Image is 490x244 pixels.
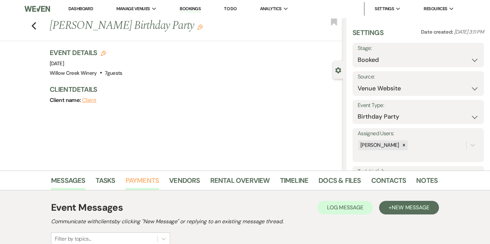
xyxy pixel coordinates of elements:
a: Contacts [371,175,406,190]
label: Stage: [358,43,479,53]
h3: Settings [353,28,383,43]
label: Assigned Users: [358,129,479,139]
a: Rental Overview [210,175,270,190]
span: Client name: [50,97,82,104]
span: Settings [375,5,394,12]
h1: Event Messages [51,201,123,215]
h3: Client Details [50,85,336,94]
button: Close lead details [335,67,341,73]
a: Dashboard [68,6,93,12]
a: Tasks [96,175,115,190]
span: Log Message [327,204,363,211]
a: Payments [126,175,159,190]
button: Log Message [317,201,373,214]
label: Source: [358,72,479,82]
button: +New Message [379,201,439,214]
label: Task List(s): [358,167,479,177]
span: [DATE] [50,60,64,67]
span: Willow Creek Winery [50,70,97,76]
span: Analytics [260,5,282,12]
a: Vendors [169,175,200,190]
h3: Event Details [50,48,122,57]
a: Timeline [280,175,309,190]
span: Resources [424,5,447,12]
span: New Message [392,204,429,211]
span: 7 guests [105,70,122,76]
a: Docs & Files [318,175,361,190]
h1: [PERSON_NAME] Birthday Party [50,18,282,34]
span: Date created: [421,29,454,35]
a: Bookings [180,6,201,12]
span: Manage Venues [116,5,150,12]
label: Event Type: [358,101,479,110]
a: Messages [51,175,85,190]
img: Weven Logo [24,2,50,16]
button: Edit [197,24,203,30]
a: To Do [224,6,236,12]
button: Client [82,98,97,103]
div: [PERSON_NAME] [358,140,400,150]
h2: Communicate with clients by clicking "New Message" or replying to an existing message thread. [51,217,439,226]
div: Filter by topics... [55,235,91,243]
span: [DATE] 3:11 PM [454,29,484,35]
a: Notes [416,175,438,190]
